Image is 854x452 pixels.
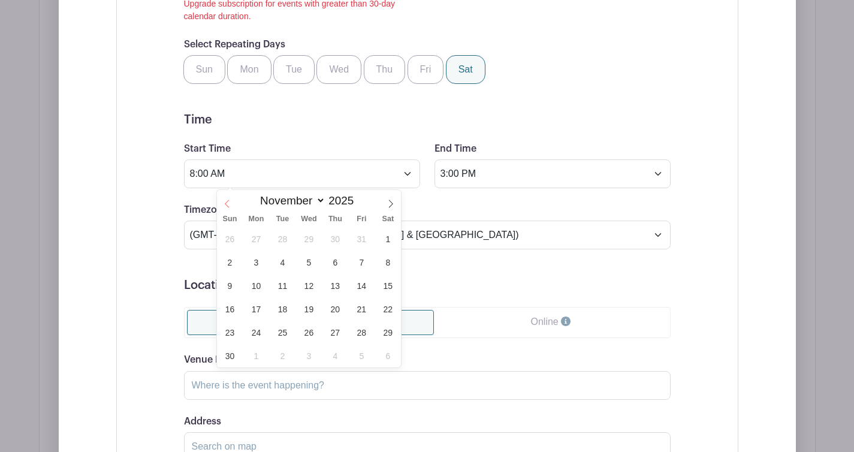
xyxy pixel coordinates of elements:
span: November 8, 2025 [376,251,400,274]
span: November 26, 2025 [297,321,321,344]
h5: Location [184,278,671,293]
label: Mon [227,55,271,84]
span: November 7, 2025 [350,251,373,274]
label: Timezone [184,204,228,216]
span: November 1, 2025 [376,227,400,251]
label: Sat [446,55,485,84]
input: Where is the event happening? [184,371,671,400]
span: November 16, 2025 [218,297,242,321]
span: October 26, 2025 [218,227,242,251]
span: November 29, 2025 [376,321,400,344]
span: November 2, 2025 [218,251,242,274]
input: Select [184,159,420,188]
a: Online [434,310,667,334]
span: December 5, 2025 [350,344,373,367]
span: November 18, 2025 [271,297,294,321]
span: October 27, 2025 [245,227,268,251]
input: Year [325,194,363,207]
label: Wed [316,55,361,84]
label: Venue Name [184,354,242,366]
span: October 31, 2025 [350,227,373,251]
span: November 12, 2025 [297,274,321,297]
span: November 24, 2025 [245,321,268,344]
span: Tue [269,215,295,223]
span: December 1, 2025 [245,344,268,367]
span: November 13, 2025 [324,274,347,297]
span: December 4, 2025 [324,344,347,367]
span: November 19, 2025 [297,297,321,321]
span: December 2, 2025 [271,344,294,367]
span: November 23, 2025 [218,321,242,344]
span: December 6, 2025 [376,344,400,367]
span: November 27, 2025 [324,321,347,344]
label: End Time [434,143,476,155]
span: November 30, 2025 [218,344,242,367]
span: Wed [295,215,322,223]
label: Thu [364,55,406,84]
h5: Time [184,113,671,127]
span: November 14, 2025 [350,274,373,297]
label: Tue [273,55,315,84]
span: November 28, 2025 [350,321,373,344]
span: November 20, 2025 [324,297,347,321]
span: November 4, 2025 [271,251,294,274]
span: Sat [375,215,401,223]
span: Thu [322,215,348,223]
span: November 25, 2025 [271,321,294,344]
span: December 3, 2025 [297,344,321,367]
span: November 3, 2025 [245,251,268,274]
span: November 9, 2025 [218,274,242,297]
input: Select [434,159,671,188]
span: October 29, 2025 [297,227,321,251]
span: November 17, 2025 [245,297,268,321]
span: Fri [348,215,375,223]
span: November 22, 2025 [376,297,400,321]
label: Address [184,416,221,427]
span: October 30, 2025 [324,227,347,251]
label: Sun [183,55,225,84]
span: November 10, 2025 [245,274,268,297]
span: November 11, 2025 [271,274,294,297]
span: Mon [243,215,269,223]
span: November 6, 2025 [324,251,347,274]
span: October 28, 2025 [271,227,294,251]
span: November 15, 2025 [376,274,400,297]
label: Fri [408,55,444,84]
select: Month [255,194,325,207]
a: In-person [187,310,434,335]
label: Start Time [184,143,231,155]
span: November 5, 2025 [297,251,321,274]
span: Sun [217,215,243,223]
label: Select Repeating Days [184,39,285,50]
span: November 21, 2025 [350,297,373,321]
